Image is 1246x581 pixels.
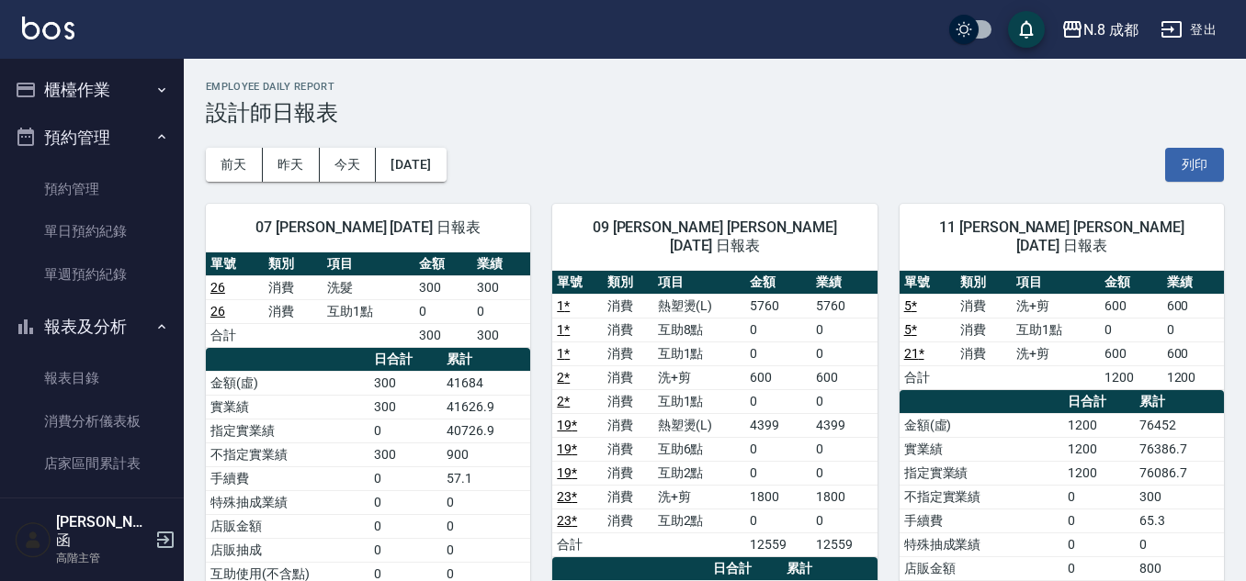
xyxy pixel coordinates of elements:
td: 0 [745,508,811,532]
a: 單週預約紀錄 [7,253,176,296]
h5: [PERSON_NAME]函 [56,513,150,550]
a: 店家區間累計表 [7,442,176,485]
td: 消費 [603,294,653,318]
td: 41684 [442,371,531,395]
td: 1200 [1063,413,1136,437]
td: 0 [1063,556,1136,580]
td: 300 [472,275,530,299]
th: 類別 [956,271,1012,295]
th: 日合計 [369,348,442,372]
td: 店販金額 [900,556,1063,580]
a: 消費分析儀表板 [7,400,176,442]
th: 日合計 [708,557,782,581]
td: 互助6點 [653,437,746,461]
td: 4399 [811,413,878,437]
td: 0 [442,514,531,538]
td: 0 [745,389,811,413]
td: 消費 [603,508,653,532]
h2: Employee Daily Report [206,81,1224,93]
td: 洗髮 [323,275,414,299]
td: 0 [369,466,442,490]
button: 預約管理 [7,114,176,162]
td: 0 [369,419,442,442]
td: 特殊抽成業績 [206,490,369,514]
td: 消費 [956,294,1012,318]
td: 消費 [603,341,653,365]
td: 金額(虛) [206,371,369,395]
td: 57.1 [442,466,531,490]
td: 41626.9 [442,395,531,419]
img: Person [15,521,51,558]
td: 實業績 [206,395,369,419]
td: 店販金額 [206,514,369,538]
td: 消費 [956,341,1012,365]
td: 76452 [1135,413,1224,437]
td: 0 [811,341,878,365]
td: 4399 [745,413,811,437]
td: 1800 [811,485,878,508]
td: 消費 [603,318,653,341]
td: 店販抽成 [206,538,369,562]
td: 76086.7 [1135,461,1224,485]
td: 消費 [264,299,322,323]
td: 互助1點 [653,389,746,413]
td: 0 [369,538,442,562]
td: 消費 [603,461,653,485]
a: 單日預約紀錄 [7,210,176,252]
td: 洗+剪 [653,485,746,508]
td: 特殊抽成業績 [900,532,1063,556]
th: 單號 [206,252,264,276]
th: 業績 [811,271,878,295]
button: N.8 成都 [1054,11,1146,49]
td: 0 [745,461,811,485]
span: 07 [PERSON_NAME] [DATE] 日報表 [228,218,508,237]
td: 0 [1162,318,1224,341]
td: 65.3 [1135,508,1224,532]
th: 單號 [900,271,956,295]
td: 600 [1100,341,1161,365]
td: 600 [745,365,811,389]
td: 12559 [811,532,878,556]
span: 11 [PERSON_NAME] [PERSON_NAME] [DATE] 日報表 [922,218,1202,255]
td: 不指定實業績 [206,442,369,466]
td: 0 [442,538,531,562]
td: 0 [1135,532,1224,556]
th: 累計 [782,557,877,581]
th: 業績 [1162,271,1224,295]
td: 800 [1135,556,1224,580]
td: 0 [1063,508,1136,532]
div: N.8 成都 [1083,18,1138,41]
table: a dense table [552,271,877,557]
td: 300 [414,323,472,347]
td: 76386.7 [1135,437,1224,461]
td: 0 [811,508,878,532]
td: 300 [414,275,472,299]
td: 消費 [264,275,322,299]
span: 09 [PERSON_NAME] [PERSON_NAME] [DATE] 日報表 [574,218,855,255]
td: 1800 [745,485,811,508]
td: 合計 [552,532,603,556]
a: 預約管理 [7,168,176,210]
td: 熱塑燙(L) [653,413,746,437]
td: 合計 [206,323,264,347]
td: 600 [1162,294,1224,318]
p: 高階主管 [56,550,150,566]
td: 0 [745,341,811,365]
td: 5760 [811,294,878,318]
td: 消費 [603,365,653,389]
td: 金額(虛) [900,413,1063,437]
td: 互助1點 [323,299,414,323]
td: 0 [442,490,531,514]
button: save [1008,11,1045,48]
td: 40726.9 [442,419,531,442]
button: [DATE] [376,148,446,182]
td: 0 [369,490,442,514]
td: 1200 [1100,365,1161,389]
td: 消費 [956,318,1012,341]
th: 金額 [745,271,811,295]
td: 互助8點 [653,318,746,341]
a: 店家日報表 [7,485,176,527]
td: 5760 [745,294,811,318]
td: 洗+剪 [653,365,746,389]
button: 今天 [320,148,377,182]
